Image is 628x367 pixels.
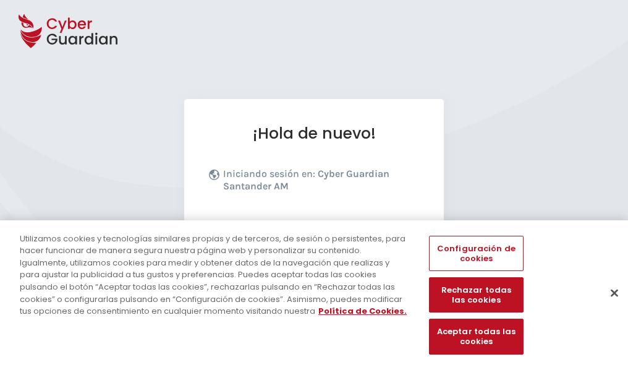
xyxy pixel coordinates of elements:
[318,305,407,317] a: Más información sobre su privacidad, se abre en una nueva pestaña
[429,278,523,313] button: Rechazar todas las cookies
[601,279,628,306] button: Cerrar
[223,168,416,199] p: Iniciando sesión en:
[20,233,410,317] div: Utilizamos cookies y tecnologías similares propias y de terceros, de sesión o persistentes, para ...
[209,124,419,143] h1: ¡Hola de nuevo!
[429,319,523,355] button: Aceptar todas las cookies
[429,236,523,271] button: Configuración de cookies
[223,168,389,192] b: Cyber Guardian Santander AM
